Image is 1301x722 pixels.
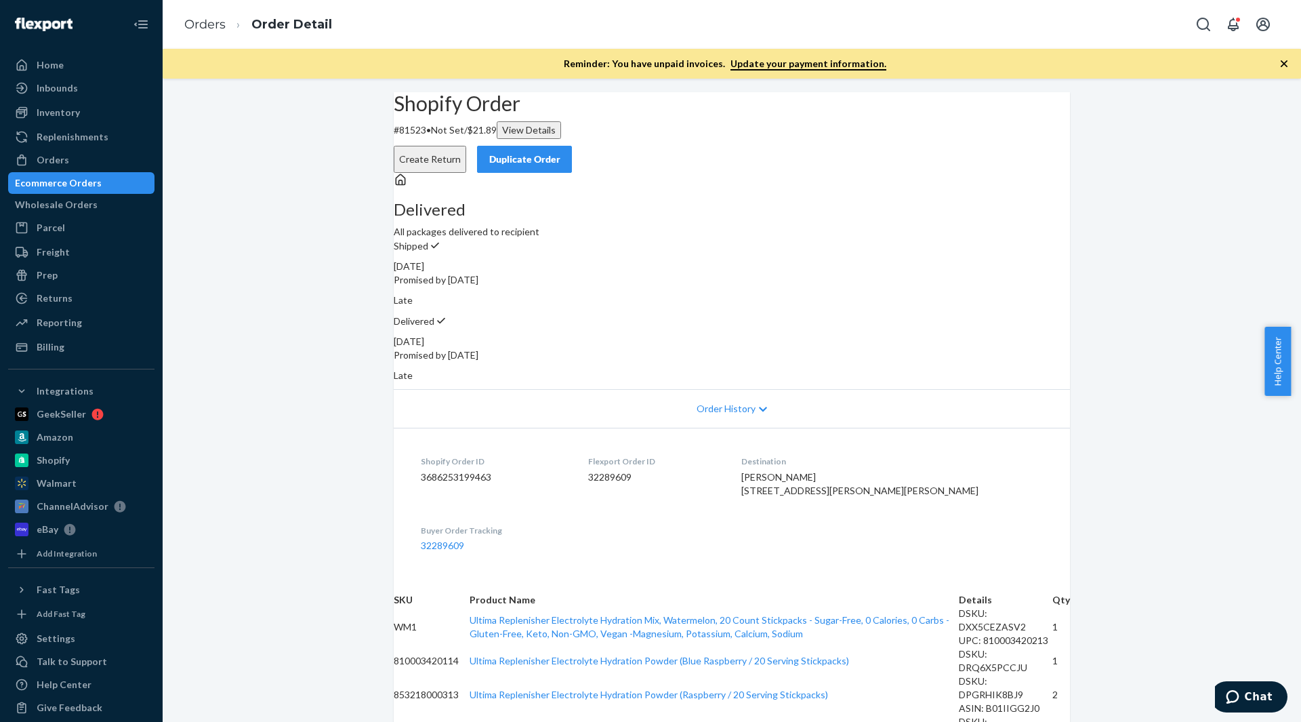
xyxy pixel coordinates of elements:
div: Replenishments [37,130,108,144]
div: Shopify [37,454,70,467]
div: Give Feedback [37,701,102,715]
img: Flexport logo [15,18,73,31]
div: Amazon [37,430,73,444]
a: Orders [8,149,154,171]
span: Order History [697,402,756,416]
td: WM1 [394,607,470,647]
a: Replenishments [8,126,154,148]
div: Reporting [37,316,82,329]
div: UPC: 810003420213 [959,634,1052,647]
button: View Details [497,121,561,139]
div: Home [37,58,64,72]
dd: 32289609 [588,470,720,484]
a: Inventory [8,102,154,123]
dt: Buyer Order Tracking [421,525,566,536]
div: Orders [37,153,69,167]
a: Amazon [8,426,154,448]
p: Late [394,369,1070,382]
div: GeekSeller [37,407,86,421]
p: Delivered [394,314,1070,328]
div: Inbounds [37,81,78,95]
div: ChannelAdvisor [37,500,108,513]
div: Billing [37,340,64,354]
p: # 81523 / $21.89 [394,121,1070,139]
div: [DATE] [394,260,1070,273]
div: Talk to Support [37,655,107,668]
a: Wholesale Orders [8,194,154,216]
ol: breadcrumbs [173,5,343,45]
div: eBay [37,523,58,536]
td: 2 [1052,675,1070,715]
a: Inbounds [8,77,154,99]
td: 1 [1052,607,1070,647]
div: Ecommerce Orders [15,176,102,190]
div: Help Center [37,678,91,691]
p: Promised by [DATE] [394,273,1070,287]
a: Update your payment information. [730,58,886,71]
a: Ecommerce Orders [8,172,154,194]
a: Returns [8,287,154,309]
p: Reminder: You have unpaid invoices. [564,57,886,71]
button: Open account menu [1250,11,1277,38]
dt: Shopify Order ID [421,456,566,467]
div: Settings [37,632,75,645]
th: Qty [1052,593,1070,607]
button: Fast Tags [8,579,154,601]
a: Ultima Replenisher Electrolyte Hydration Mix, Watermelon, 20 Count Stickpacks - Sugar-Free, 0 Cal... [470,614,949,639]
button: Create Return [394,146,466,173]
th: SKU [394,593,470,607]
div: DSKU: DRQ6X5PCCJU [959,647,1052,675]
th: Product Name [470,593,959,607]
div: Walmart [37,477,77,490]
a: Ultima Replenisher Electrolyte Hydration Powder (Raspberry / 20 Serving Stickpacks) [470,689,828,700]
a: eBay [8,519,154,540]
span: • [426,124,431,136]
div: Parcel [37,221,65,235]
div: Integrations [37,384,94,398]
button: Open notifications [1220,11,1247,38]
button: Integrations [8,380,154,402]
a: Shopify [8,449,154,471]
a: Prep [8,264,154,286]
a: Home [8,54,154,76]
button: Talk to Support [8,651,154,673]
button: Give Feedback [8,697,154,719]
div: [DATE] [394,335,1070,348]
a: Add Integration [8,546,154,562]
a: Order Detail [251,17,332,32]
a: Parcel [8,217,154,239]
div: Add Fast Tag [37,608,85,620]
td: 853218000313 [394,675,470,715]
button: Help Center [1264,327,1291,396]
div: View Details [502,123,556,137]
dt: Destination [741,456,1043,467]
td: 1 [1052,647,1070,675]
div: Add Integration [37,548,97,559]
div: DSKU: DXX5CEZASV2 [959,607,1052,634]
dd: 3686253199463 [421,470,566,484]
a: Help Center [8,674,154,696]
p: Promised by [DATE] [394,348,1070,362]
a: Orders [184,17,226,32]
button: Open Search Box [1190,11,1217,38]
a: Reporting [8,312,154,334]
span: Not Set [431,124,464,136]
a: ChannelAdvisor [8,496,154,517]
a: Freight [8,241,154,263]
div: Fast Tags [37,583,80,597]
h3: Delivered [394,201,1070,218]
div: Wholesale Orders [15,198,98,212]
a: Ultima Replenisher Electrolyte Hydration Powder (Blue Raspberry / 20 Serving Stickpacks) [470,655,849,666]
p: Late [394,294,1070,307]
iframe: Opens a widget where you can chat to one of our agents [1215,681,1287,715]
div: Returns [37,292,73,305]
div: All packages delivered to recipient [394,201,1070,239]
th: Details [959,593,1052,607]
div: DSKU: DPGRHIK8BJ9 [959,675,1052,702]
h2: Shopify Order [394,92,1070,115]
div: Prep [37,268,58,282]
div: Duplicate Order [489,153,560,166]
button: Close Navigation [127,11,154,38]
